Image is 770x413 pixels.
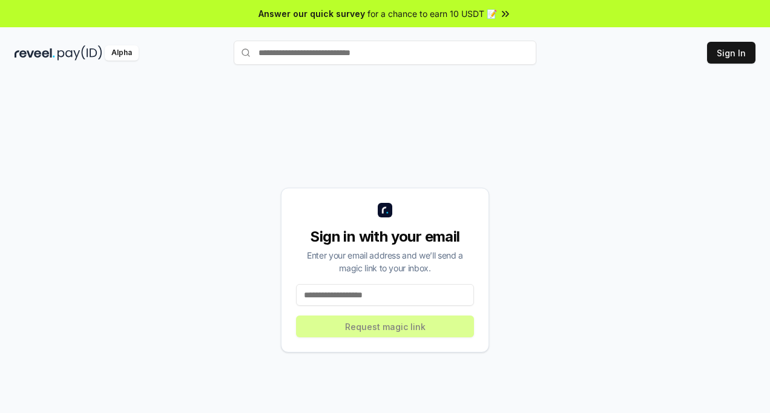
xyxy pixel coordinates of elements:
img: reveel_dark [15,45,55,61]
img: pay_id [58,45,102,61]
div: Enter your email address and we’ll send a magic link to your inbox. [296,249,474,274]
button: Sign In [707,42,755,64]
img: logo_small [378,203,392,217]
span: for a chance to earn 10 USDT 📝 [367,7,497,20]
span: Answer our quick survey [258,7,365,20]
div: Alpha [105,45,139,61]
div: Sign in with your email [296,227,474,246]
